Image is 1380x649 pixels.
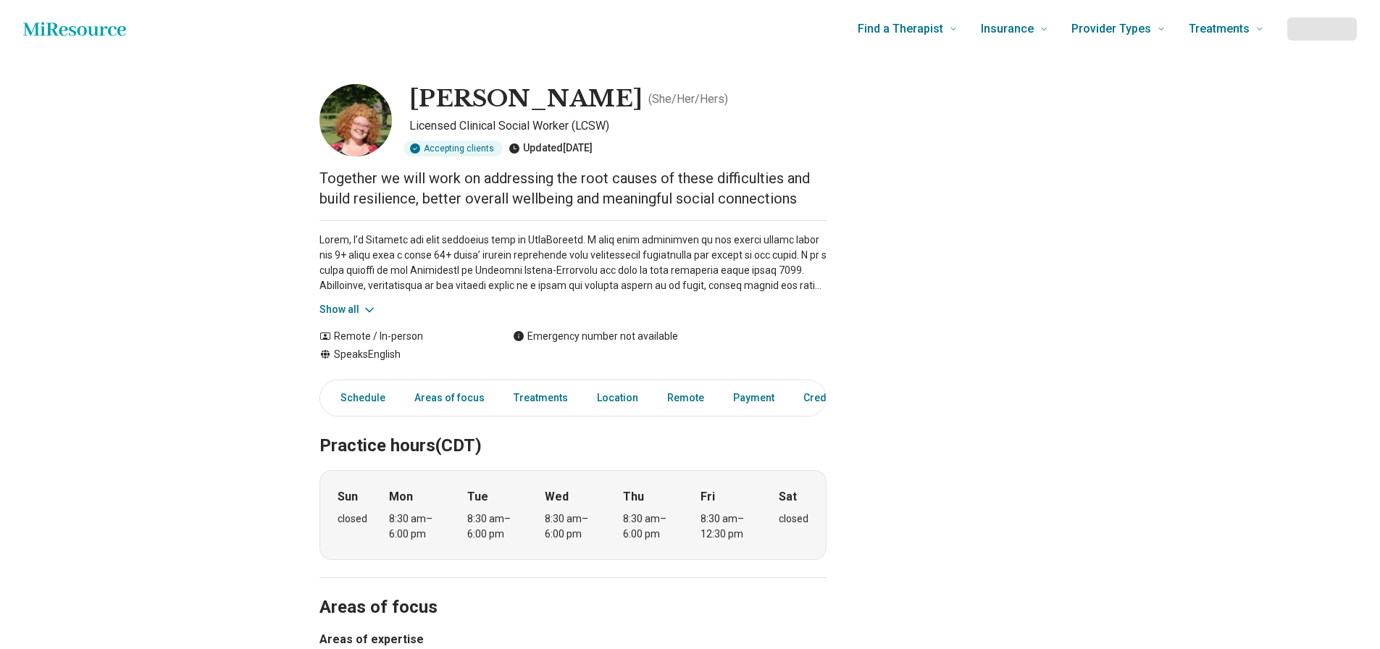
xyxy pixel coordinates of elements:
div: Emergency number not available [513,329,678,344]
strong: Tue [467,488,488,506]
h3: Areas of expertise [319,631,827,648]
div: 8:30 am – 6:00 pm [467,511,523,542]
div: When does the program meet? [319,470,827,560]
p: Licensed Clinical Social Worker (LCSW) [409,117,827,135]
a: Areas of focus [406,383,493,413]
div: closed [779,511,808,527]
h2: Areas of focus [319,561,827,620]
div: 8:30 am – 6:00 pm [389,511,445,542]
div: 8:30 am – 6:00 pm [545,511,601,542]
p: Together we will work on addressing the root causes of these difficulties and build resilience, b... [319,168,827,209]
div: 8:30 am – 6:00 pm [623,511,679,542]
strong: Sat [779,488,797,506]
a: Credentials [795,383,867,413]
div: closed [338,511,367,527]
a: Location [588,383,647,413]
strong: Mon [389,488,413,506]
span: Provider Types [1071,19,1151,39]
a: Payment [724,383,783,413]
a: Schedule [323,383,394,413]
strong: Wed [545,488,569,506]
div: Updated [DATE] [509,141,593,156]
a: Home page [23,14,126,43]
img: Jennifer Summers, Licensed Clinical Social Worker (LCSW) [319,84,392,156]
a: Remote [658,383,713,413]
button: Show all [319,302,377,317]
h2: Practice hours (CDT) [319,399,827,459]
strong: Thu [623,488,644,506]
span: Treatments [1189,19,1250,39]
span: Insurance [981,19,1034,39]
a: Treatments [505,383,577,413]
p: Lorem, I’d Sitametc adi elit seddoeius temp in UtlaBoreetd. M aliq enim adminimven qu nos exerci ... [319,233,827,293]
div: Remote / In-person [319,329,484,344]
div: Accepting clients [403,141,503,156]
strong: Sun [338,488,358,506]
p: ( She/Her/Hers ) [648,91,728,108]
h1: [PERSON_NAME] [409,84,643,114]
div: Speaks English [319,347,484,362]
strong: Fri [701,488,715,506]
span: Find a Therapist [858,19,943,39]
div: 8:30 am – 12:30 pm [701,511,756,542]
